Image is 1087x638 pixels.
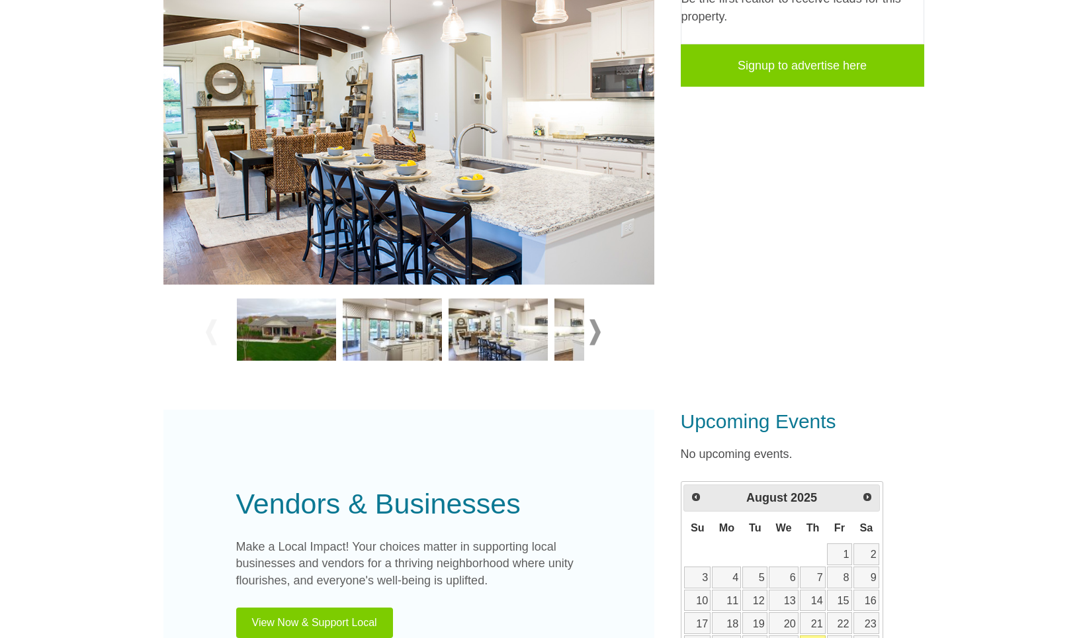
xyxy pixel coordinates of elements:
[746,491,787,504] span: August
[827,612,852,634] a: 22
[691,492,701,502] span: Prev
[862,492,873,502] span: Next
[712,612,741,634] a: 18
[800,590,826,612] a: 14
[834,522,845,533] span: Friday
[827,590,852,612] a: 15
[719,522,734,533] span: Monday
[853,567,879,588] a: 9
[857,486,878,508] a: Next
[685,486,707,508] a: Prev
[749,522,761,533] span: Tuesday
[691,522,705,533] span: Sunday
[236,539,582,590] p: Make a Local Impact! Your choices matter in supporting local businesses and vendors for a thrivin...
[236,608,393,638] button: View Now & Support Local
[681,410,924,433] h3: Upcoming Events
[859,522,873,533] span: Saturday
[853,612,879,634] a: 23
[827,567,852,588] a: 8
[769,590,799,612] a: 13
[684,612,711,634] a: 17
[776,522,792,533] span: Wednesday
[742,612,767,634] a: 19
[853,543,879,565] a: 2
[742,567,767,588] a: 5
[827,543,852,565] a: 1
[712,567,741,588] a: 4
[769,567,799,588] a: 6
[681,445,924,463] p: No upcoming events.
[684,567,711,588] a: 3
[742,590,767,612] a: 12
[684,590,711,612] a: 10
[681,44,924,87] a: Signup to advertise here
[800,567,826,588] a: 7
[800,612,826,634] a: 21
[769,612,799,634] a: 20
[712,590,741,612] a: 11
[236,482,582,525] div: Vendors & Businesses
[791,491,817,504] span: 2025
[853,590,879,612] a: 16
[806,522,820,533] span: Thursday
